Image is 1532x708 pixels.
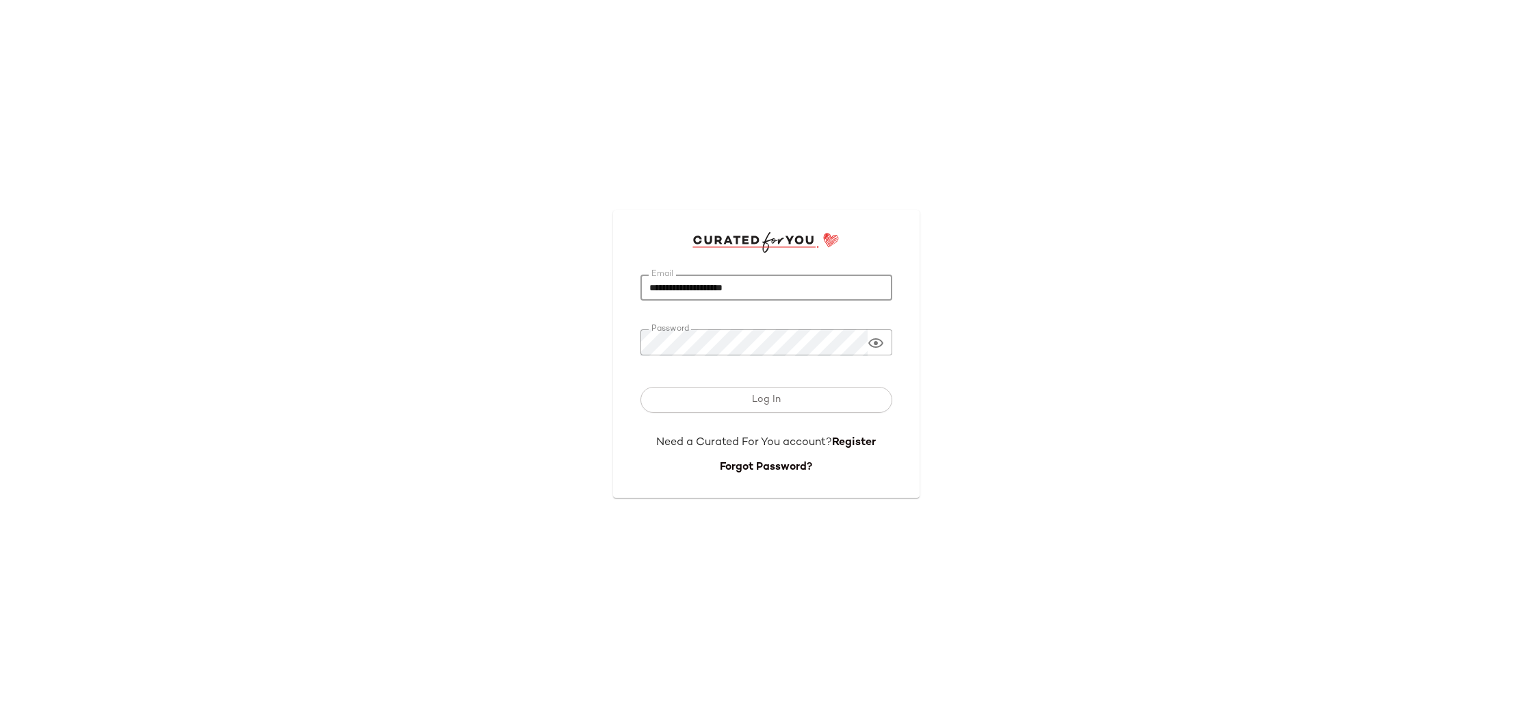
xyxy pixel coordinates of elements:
span: Log In [751,394,781,405]
span: Need a Curated For You account? [656,437,832,448]
a: Forgot Password? [720,462,812,473]
img: cfy_login_logo.DGdB1djN.svg [692,232,840,253]
a: Register [832,437,876,448]
button: Log In [640,387,892,413]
